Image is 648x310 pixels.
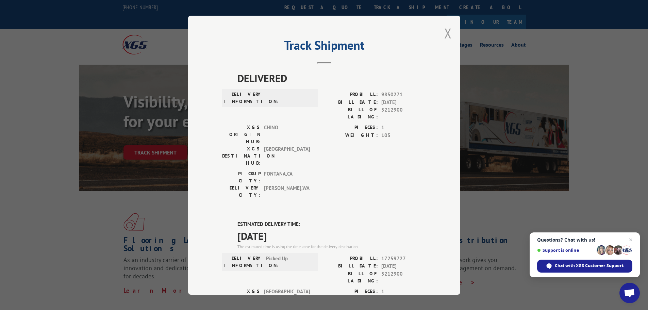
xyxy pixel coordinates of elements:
[444,24,452,42] button: Close modal
[266,255,312,269] span: Picked Up
[324,106,378,120] label: BILL OF LADING:
[381,106,426,120] span: 5212900
[237,221,426,228] label: ESTIMATED DELIVERY TIME:
[224,255,263,269] label: DELIVERY INFORMATION:
[264,124,310,145] span: CHINO
[381,270,426,284] span: 5212900
[224,91,263,105] label: DELIVERY INFORMATION:
[381,98,426,106] span: [DATE]
[537,260,632,273] span: Chat with XGS Customer Support
[555,263,624,269] span: Chat with XGS Customer Support
[324,91,378,99] label: PROBILL:
[537,237,632,243] span: Questions? Chat with us!
[237,228,426,243] span: [DATE]
[222,170,261,184] label: PICKUP CITY:
[222,145,261,167] label: XGS DESTINATION HUB:
[264,145,310,167] span: [GEOGRAPHIC_DATA]
[237,70,426,86] span: DELIVERED
[264,184,310,199] span: [PERSON_NAME] , WA
[324,270,378,284] label: BILL OF LADING:
[222,184,261,199] label: DELIVERY CITY:
[264,288,310,309] span: [GEOGRAPHIC_DATA]
[324,124,378,132] label: PIECES:
[222,288,261,309] label: XGS ORIGIN HUB:
[324,255,378,262] label: PROBILL:
[381,124,426,132] span: 1
[537,248,594,253] span: Support is online
[237,243,426,249] div: The estimated time is using the time zone for the delivery destination.
[264,170,310,184] span: FONTANA , CA
[324,98,378,106] label: BILL DATE:
[222,40,426,53] h2: Track Shipment
[324,262,378,270] label: BILL DATE:
[381,131,426,139] span: 105
[222,124,261,145] label: XGS ORIGIN HUB:
[381,91,426,99] span: 9850271
[324,131,378,139] label: WEIGHT:
[381,262,426,270] span: [DATE]
[381,288,426,295] span: 1
[324,288,378,295] label: PIECES:
[619,283,640,303] a: Open chat
[381,255,426,262] span: 17259727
